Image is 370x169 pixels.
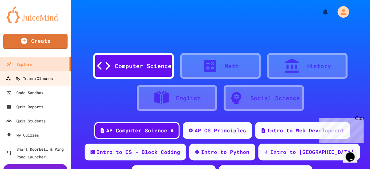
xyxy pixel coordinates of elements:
[6,89,43,96] div: Code Sandbox
[195,127,246,134] div: AP CS Principles
[225,62,239,70] div: Math
[250,94,300,102] div: Social Science
[3,34,68,49] a: Create
[106,127,174,134] div: AP Computer Science A
[6,145,68,161] div: Smart Doorbell & Ping Pong Launcher
[6,6,64,23] img: logo-orange.svg
[6,117,46,125] div: Quiz Students
[176,94,201,102] div: English
[6,131,39,139] div: My Quizzes
[3,3,44,41] div: Chat with us now!Close
[97,148,180,156] div: Intro to CS - Block Coding
[270,148,354,156] div: Intro to [GEOGRAPHIC_DATA]
[317,115,364,143] iframe: chat widget
[310,6,331,17] div: My Notifications
[306,62,331,70] div: History
[115,62,171,70] div: Computer Science
[6,103,43,111] div: Quiz Reports
[5,75,53,83] div: My Teams/Classes
[6,60,32,68] div: Explore
[267,127,344,134] div: Intro to Web Development
[343,143,364,163] iframe: chat widget
[201,148,249,156] div: Intro to Python
[331,4,351,19] div: My Account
